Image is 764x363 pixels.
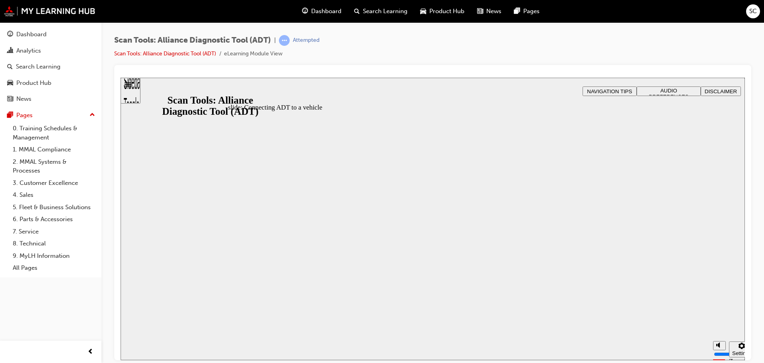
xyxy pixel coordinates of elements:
[114,36,271,45] span: Scan Tools: Alliance Diagnostic Tool (ADT)
[429,7,464,16] span: Product Hub
[477,6,483,16] span: news-icon
[7,47,13,55] span: chart-icon
[16,111,33,120] div: Pages
[16,94,31,104] div: News
[523,7,540,16] span: Pages
[608,264,634,280] button: Settings
[486,7,501,16] span: News
[10,237,98,250] a: 8. Technical
[3,76,98,90] a: Product Hub
[7,63,13,71] span: search-icon
[528,10,568,22] span: AUDIO PREFERENCES
[592,263,605,273] button: Mute (Ctrl+Alt+M)
[580,9,620,18] button: DISCLAIMER
[10,122,98,143] a: 0. Training Schedules & Management
[279,35,290,46] span: learningRecordVerb_ATTEMPT-icon
[608,280,624,303] label: Zoom to fit
[10,189,98,201] a: 4. Sales
[3,59,98,74] a: Search Learning
[471,3,508,20] a: news-iconNews
[10,262,98,274] a: All Pages
[589,257,620,283] div: miscellaneous controls
[311,7,341,16] span: Dashboard
[348,3,414,20] a: search-iconSearch Learning
[10,177,98,189] a: 3. Customer Excellence
[363,7,407,16] span: Search Learning
[420,6,426,16] span: car-icon
[749,7,757,16] span: SC
[296,3,348,20] a: guage-iconDashboard
[7,80,13,87] span: car-icon
[10,143,98,156] a: 1. MMAL Compliance
[274,36,276,45] span: |
[612,273,631,279] div: Settings
[508,3,546,20] a: pages-iconPages
[90,110,95,120] span: up-icon
[16,46,41,55] div: Analytics
[7,31,13,38] span: guage-icon
[16,30,47,39] div: Dashboard
[88,347,94,357] span: prev-icon
[3,26,98,108] button: DashboardAnalyticsSearch LearningProduct HubNews
[3,43,98,58] a: Analytics
[414,3,471,20] a: car-iconProduct Hub
[593,273,645,280] input: volume
[3,27,98,42] a: Dashboard
[293,37,320,44] div: Attempted
[114,50,216,57] a: Scan Tools: Alliance Diagnostic Tool (ADT)
[4,6,95,16] img: mmal
[7,96,13,103] span: news-icon
[16,78,51,88] div: Product Hub
[10,250,98,262] a: 9. MyLH Information
[354,6,360,16] span: search-icon
[746,4,760,18] button: SC
[10,156,98,177] a: 2. MMAL Systems & Processes
[3,92,98,106] a: News
[10,213,98,226] a: 6. Parts & Accessories
[302,6,308,16] span: guage-icon
[10,201,98,214] a: 5. Fleet & Business Solutions
[16,62,60,71] div: Search Learning
[224,49,283,59] li: eLearning Module View
[7,112,13,119] span: pages-icon
[3,108,98,123] button: Pages
[584,11,616,17] span: DISCLAIMER
[466,11,511,17] span: NAVIGATION TIPS
[462,9,516,18] button: NAVIGATION TIPS
[516,9,580,18] button: AUDIO PREFERENCES
[10,226,98,238] a: 7. Service
[514,6,520,16] span: pages-icon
